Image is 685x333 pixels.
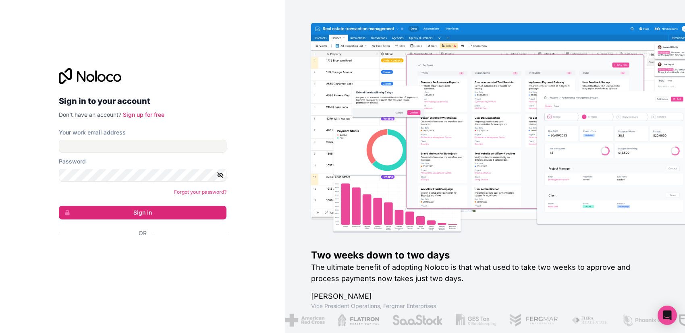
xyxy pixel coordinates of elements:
[174,189,226,195] a: Forgot your password?
[658,306,677,325] div: Open Intercom Messenger
[59,169,226,182] input: Password
[311,302,659,310] h1: Vice President Operations , Fergmar Enterprises
[456,314,497,327] img: /assets/gbstax-C-GtDUiK.png
[59,128,126,137] label: Your work email address
[59,140,226,153] input: Email address
[59,111,121,118] span: Don't have an account?
[571,314,609,327] img: /assets/fiera-fwj2N5v4.png
[311,262,659,284] h2: The ultimate benefit of adopting Noloco is that what used to take two weeks to approve and proces...
[55,246,224,264] iframe: Sign in with Google Button
[392,314,443,327] img: /assets/saastock-C6Zbiodz.png
[311,249,659,262] h1: Two weeks down to two days
[59,157,86,165] label: Password
[311,291,659,302] h1: [PERSON_NAME]
[285,314,324,327] img: /assets/american-red-cross-BAupjrZR.png
[509,314,558,327] img: /assets/fergmar-CudnrXN5.png
[59,94,226,108] h2: Sign in to your account
[338,314,380,327] img: /assets/flatiron-C8eUkumj.png
[139,229,147,237] span: Or
[123,111,164,118] a: Sign up for free
[622,314,665,327] img: /assets/phoenix-BREaitsQ.png
[59,206,226,219] button: Sign in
